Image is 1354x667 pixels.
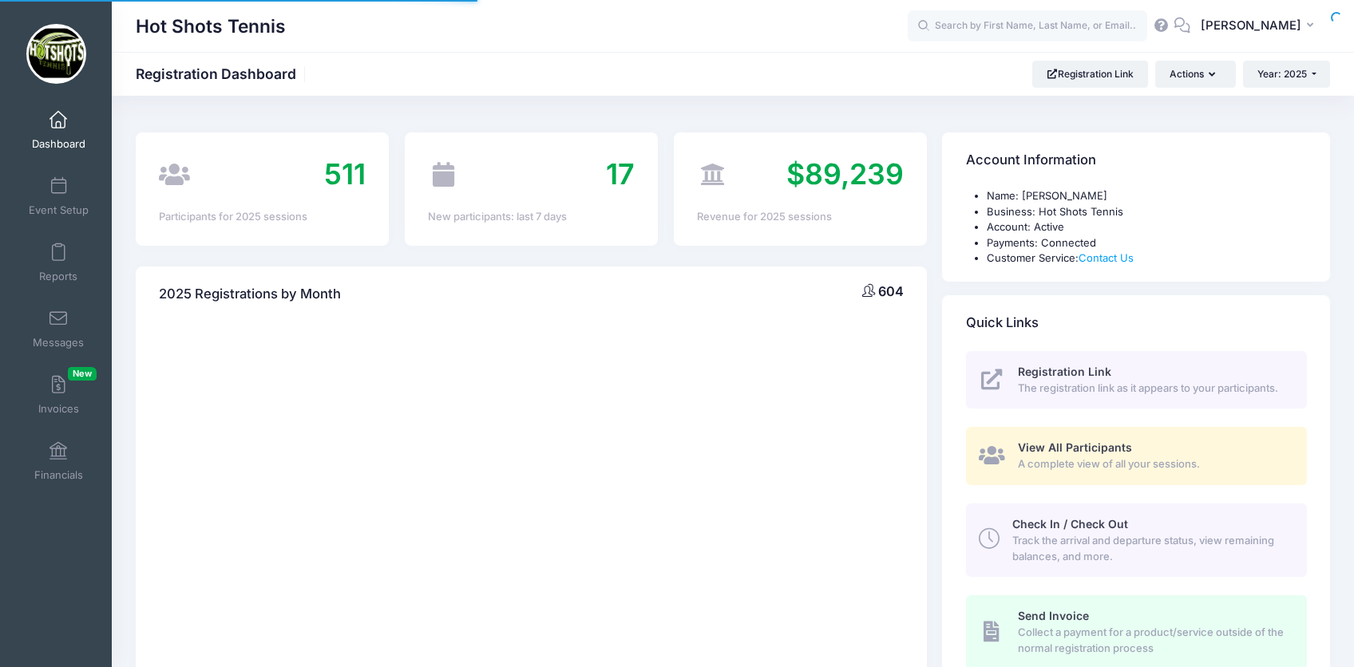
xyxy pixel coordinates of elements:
[1018,456,1289,472] span: A complete view of all your sessions.
[33,336,84,349] span: Messages
[987,219,1307,235] li: Account: Active
[39,270,77,283] span: Reports
[159,271,341,317] h4: 2025 Registrations by Month
[1257,68,1307,80] span: Year: 2025
[966,138,1096,184] h4: Account Information
[697,209,904,225] div: Revenue for 2025 sessions
[966,427,1307,485] a: View All Participants A complete view of all your sessions.
[987,235,1307,251] li: Payments: Connected
[136,8,286,45] h1: Hot Shots Tennis
[26,24,86,84] img: Hot Shots Tennis
[987,204,1307,220] li: Business: Hot Shots Tennis
[987,251,1307,266] li: Customer Service:
[428,209,635,225] div: New participants: last 7 days
[1155,61,1235,88] button: Actions
[68,367,97,381] span: New
[786,156,904,191] span: $89,239
[966,300,1039,345] h4: Quick Links
[878,283,904,299] span: 604
[21,168,97,224] a: Event Setup
[1201,17,1301,34] span: [PERSON_NAME]
[1012,517,1128,531] span: Check In / Check Out
[38,402,79,416] span: Invoices
[324,156,366,191] span: 511
[1012,533,1289,564] span: Track the arrival and departure status, view remaining balances, and more.
[1018,440,1132,454] span: View All Participants
[1079,251,1134,264] a: Contact Us
[159,209,366,225] div: Participants for 2025 sessions
[21,102,97,158] a: Dashboard
[21,433,97,489] a: Financials
[966,351,1307,409] a: Registration Link The registration link as it appears to your participants.
[606,156,635,191] span: 17
[987,188,1307,204] li: Name: [PERSON_NAME]
[1018,609,1089,622] span: Send Invoice
[136,65,310,82] h1: Registration Dashboard
[908,10,1147,42] input: Search by First Name, Last Name, or Email...
[21,301,97,357] a: Messages
[966,503,1307,577] a: Check In / Check Out Track the arrival and departure status, view remaining balances, and more.
[21,235,97,290] a: Reports
[21,367,97,423] a: InvoicesNew
[1032,61,1148,88] a: Registration Link
[34,468,83,482] span: Financials
[29,203,89,217] span: Event Setup
[1243,61,1330,88] button: Year: 2025
[1018,365,1111,378] span: Registration Link
[1018,381,1289,397] span: The registration link as it appears to your participants.
[1190,8,1330,45] button: [PERSON_NAME]
[1018,625,1289,656] span: Collect a payment for a product/service outside of the normal registration process
[32,137,85,151] span: Dashboard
